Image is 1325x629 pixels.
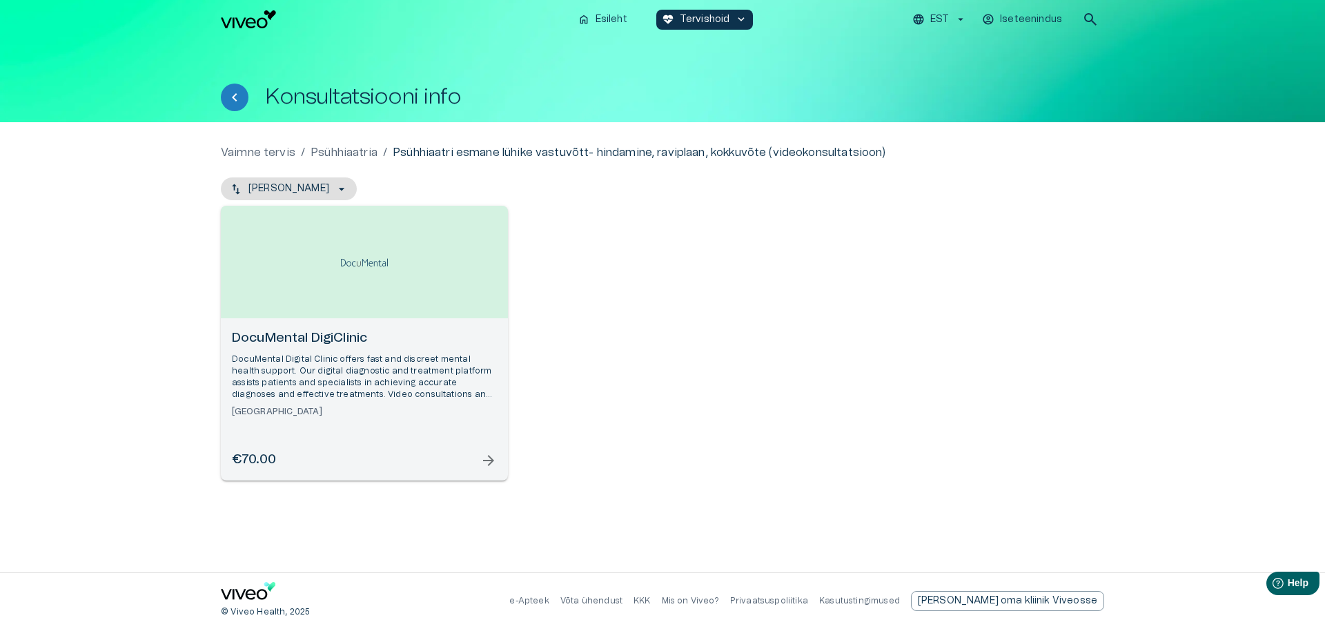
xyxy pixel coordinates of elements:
button: [PERSON_NAME] [221,177,357,200]
a: Navigate to home page [221,582,276,605]
a: Kasutustingimused [819,597,900,605]
p: Psühhiaatri esmane lühike vastuvõtt- hindamine, raviplaan, kokkuvõte (videokonsultatsioon) [393,144,886,161]
p: [PERSON_NAME] oma kliinik Viveosse [918,594,1097,608]
iframe: Help widget launcher [1217,566,1325,605]
p: DocuMental Digital Clinic offers fast and discreet mental health support. Our digital diagnostic ... [232,354,497,401]
span: search [1082,11,1099,28]
p: Esileht [596,12,627,27]
span: ecg_heart [662,13,674,26]
span: arrow_forward [480,452,497,469]
a: e-Apteek [509,597,549,605]
p: / [301,144,305,161]
a: Open selected supplier available booking dates [221,206,508,481]
span: home [578,13,590,26]
h1: Konsultatsiooni info [265,85,461,109]
button: ecg_heartTervishoidkeyboard_arrow_down [656,10,754,30]
button: homeEsileht [572,10,634,30]
h6: [GEOGRAPHIC_DATA] [232,406,497,418]
p: [PERSON_NAME] [248,182,329,196]
a: Navigate to homepage [221,10,567,28]
button: EST [910,10,969,30]
h6: €70.00 [232,451,276,470]
a: Psühhiaatria [311,144,377,161]
span: keyboard_arrow_down [735,13,747,26]
p: © Viveo Health, 2025 [221,606,310,618]
img: DocuMental DigiClinic logo [337,240,392,284]
a: KKK [634,597,651,605]
a: Vaimne tervis [221,144,295,161]
button: open search modal [1077,6,1104,33]
p: Iseteenindus [1000,12,1062,27]
a: Privaatsuspoliitika [730,597,808,605]
p: Mis on Viveo? [662,595,719,607]
img: Viveo logo [221,10,276,28]
button: Tagasi [221,84,248,111]
p: EST [930,12,949,27]
p: Tervishoid [680,12,730,27]
p: / [383,144,387,161]
a: Send email to partnership request to viveo [911,591,1104,611]
button: Iseteenindus [980,10,1066,30]
h6: DocuMental DigiClinic [232,329,497,348]
div: [PERSON_NAME] oma kliinik Viveosse [911,591,1104,611]
p: Võta ühendust [560,595,622,607]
